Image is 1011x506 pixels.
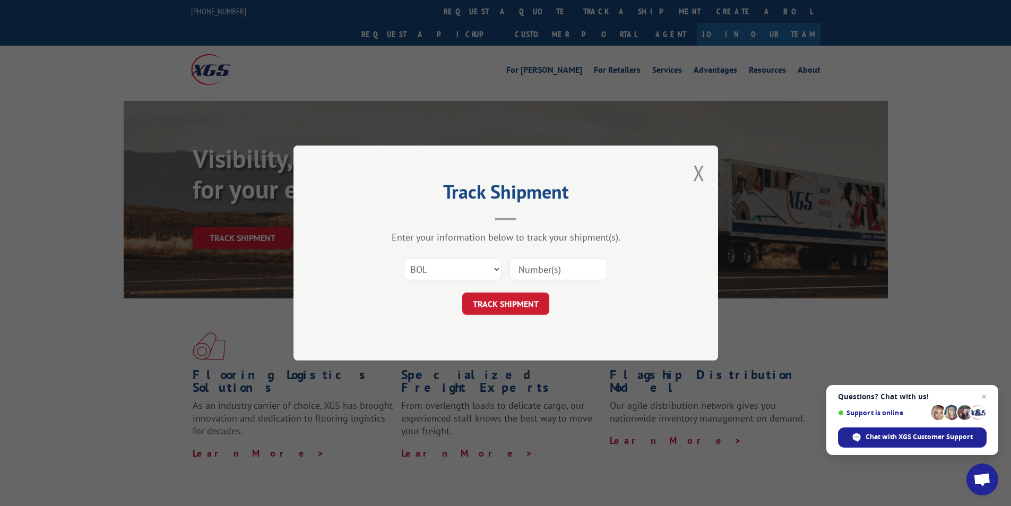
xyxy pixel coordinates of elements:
[462,293,549,315] button: TRACK SHIPMENT
[347,231,665,243] div: Enter your information below to track your shipment(s).
[978,390,990,403] span: Close chat
[347,184,665,204] h2: Track Shipment
[838,409,927,417] span: Support is online
[693,159,705,187] button: Close modal
[838,392,987,401] span: Questions? Chat with us!
[866,432,973,442] span: Chat with XGS Customer Support
[509,258,607,280] input: Number(s)
[966,464,998,495] div: Open chat
[838,427,987,448] div: Chat with XGS Customer Support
